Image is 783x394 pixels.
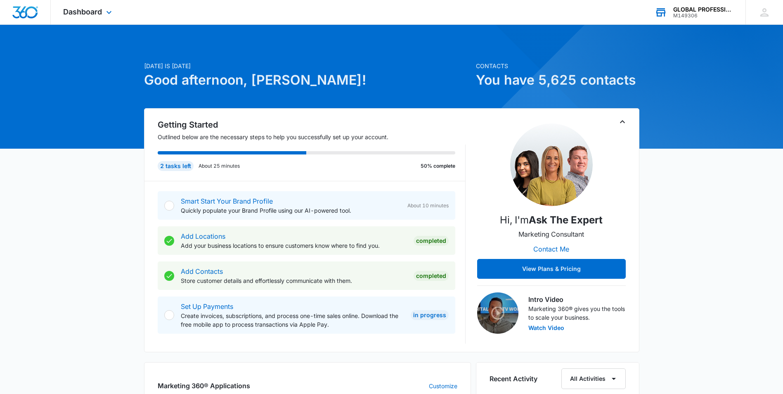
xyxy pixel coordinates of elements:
[414,271,449,281] div: Completed
[421,162,455,170] p: 50% complete
[617,117,627,127] button: Toggle Collapse
[429,382,457,390] a: Customize
[673,6,733,13] div: account name
[477,259,626,279] button: View Plans & Pricing
[181,267,223,275] a: Add Contacts
[144,62,471,70] p: [DATE] is [DATE]
[518,229,584,239] p: Marketing Consultant
[144,70,471,90] h1: Good afternoon, [PERSON_NAME]!
[199,162,240,170] p: About 25 minutes
[181,206,401,215] p: Quickly populate your Brand Profile using our AI-powered tool.
[528,304,626,322] p: Marketing 360® gives you the tools to scale your business.
[500,213,603,228] p: Hi, I'm
[673,13,733,19] div: account id
[407,202,449,209] span: About 10 minutes
[476,62,639,70] p: Contacts
[414,236,449,246] div: Completed
[181,241,407,250] p: Add your business locations to ensure customers know where to find you.
[181,197,273,205] a: Smart Start Your Brand Profile
[561,368,626,389] button: All Activities
[528,294,626,304] h3: Intro Video
[158,133,466,141] p: Outlined below are the necessary steps to help you successfully set up your account.
[476,70,639,90] h1: You have 5,625 contacts
[181,311,404,329] p: Create invoices, subscriptions, and process one-time sales online. Download the free mobile app t...
[477,292,518,334] img: Intro Video
[528,325,564,331] button: Watch Video
[510,123,593,206] img: Ask the Expert
[525,239,577,259] button: Contact Me
[181,232,225,240] a: Add Locations
[411,310,449,320] div: In Progress
[181,302,233,311] a: Set Up Payments
[181,276,407,285] p: Store customer details and effortlessly communicate with them.
[490,374,537,384] h6: Recent Activity
[158,381,250,391] h2: Marketing 360® Applications
[529,214,603,226] strong: Ask the Expert
[158,161,194,171] div: 2 tasks left
[158,119,466,131] h2: Getting Started
[63,7,102,16] span: Dashboard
